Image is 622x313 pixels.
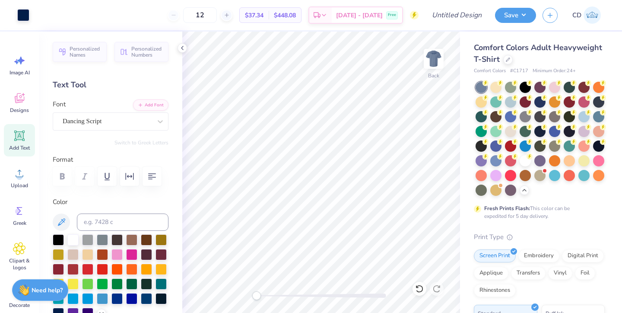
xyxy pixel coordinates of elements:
[32,286,63,294] strong: Need help?
[5,257,34,271] span: Clipart & logos
[425,50,442,67] img: Back
[13,220,26,227] span: Greek
[562,249,604,262] div: Digital Print
[131,46,163,58] span: Personalized Numbers
[388,12,396,18] span: Free
[183,7,217,23] input: – –
[425,6,489,24] input: Untitled Design
[474,42,602,64] span: Comfort Colors Adult Heavyweight T-Shirt
[53,79,168,91] div: Text Tool
[575,267,595,280] div: Foil
[53,99,66,109] label: Font
[53,42,107,62] button: Personalized Names
[548,267,572,280] div: Vinyl
[9,144,30,151] span: Add Text
[10,107,29,114] span: Designs
[114,42,168,62] button: Personalized Numbers
[533,67,576,75] span: Minimum Order: 24 +
[495,8,536,23] button: Save
[511,267,546,280] div: Transfers
[77,214,168,231] input: e.g. 7428 c
[274,11,296,20] span: $448.08
[9,302,30,309] span: Decorate
[53,197,168,207] label: Color
[252,291,261,300] div: Accessibility label
[428,72,439,80] div: Back
[474,232,605,242] div: Print Type
[584,6,601,24] img: Cate Duffer
[484,205,530,212] strong: Fresh Prints Flash:
[474,249,516,262] div: Screen Print
[133,99,168,111] button: Add Font
[568,6,605,24] a: CD
[70,46,102,58] span: Personalized Names
[510,67,528,75] span: # C1717
[474,267,508,280] div: Applique
[572,10,581,20] span: CD
[336,11,383,20] span: [DATE] - [DATE]
[245,11,263,20] span: $37.34
[518,249,559,262] div: Embroidery
[484,204,590,220] div: This color can be expedited for 5 day delivery.
[10,69,30,76] span: Image AI
[474,67,506,75] span: Comfort Colors
[114,139,168,146] button: Switch to Greek Letters
[53,155,168,165] label: Format
[11,182,28,189] span: Upload
[474,284,516,297] div: Rhinestones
